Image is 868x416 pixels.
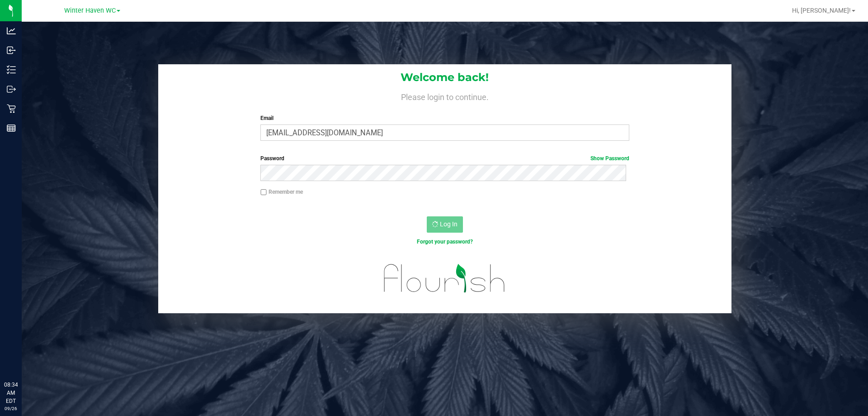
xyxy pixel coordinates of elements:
[7,124,16,133] inline-svg: Reports
[4,405,18,412] p: 09/26
[417,239,473,245] a: Forgot your password?
[7,104,16,113] inline-svg: Retail
[260,188,303,196] label: Remember me
[64,7,116,14] span: Winter Haven WC
[158,91,731,101] h4: Please login to continue.
[427,216,463,233] button: Log In
[260,114,629,122] label: Email
[590,155,629,162] a: Show Password
[7,46,16,55] inline-svg: Inbound
[260,189,267,196] input: Remember me
[7,65,16,74] inline-svg: Inventory
[7,26,16,35] inline-svg: Analytics
[158,72,731,83] h1: Welcome back!
[440,220,458,228] span: Log In
[792,7,851,14] span: Hi, [PERSON_NAME]!
[7,85,16,94] inline-svg: Outbound
[260,155,284,162] span: Password
[373,255,516,301] img: flourish_logo.svg
[4,381,18,405] p: 08:34 AM EDT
